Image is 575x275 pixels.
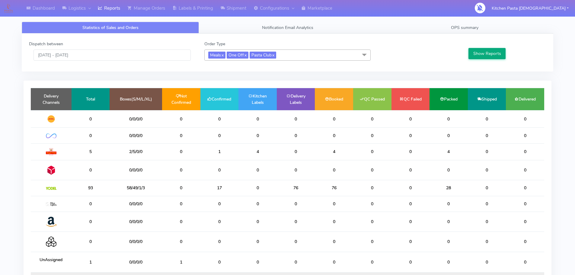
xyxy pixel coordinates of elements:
td: 0 [238,180,277,196]
td: 0 [162,128,200,143]
td: 0 [72,196,110,212]
img: Royal Mail [46,148,56,155]
span: Notification Email Analytics [262,25,313,30]
td: 0 [468,160,506,180]
td: QC Passed [353,88,391,110]
td: 0 [391,252,430,272]
td: 0 [506,196,544,212]
img: Collection [46,236,56,247]
td: 0 [200,232,239,252]
span: One Off [227,52,248,59]
td: 0 [468,196,506,212]
button: Kitchen Pasta [DEMOGRAPHIC_DATA] [487,2,573,14]
td: Shipped [468,88,506,110]
td: Booked [315,88,353,110]
td: 0 [430,252,468,272]
td: 0 [430,232,468,252]
td: 0 [353,212,391,232]
td: Kitchen Labels [238,88,277,110]
label: Dispatch between [29,41,63,47]
td: 0 [277,110,315,128]
td: 0 [238,196,277,212]
td: 0 [200,128,239,143]
td: Boxes(S/M/L/XL) [110,88,162,110]
td: 0 [353,180,391,196]
td: 0 [430,160,468,180]
td: 76 [277,180,315,196]
a: x [221,52,224,58]
span: OPS summary [451,25,478,30]
td: 0 [430,212,468,232]
td: Packed [430,88,468,110]
td: 0 [72,128,110,143]
a: x [244,52,247,58]
span: Statistics of Sales and Orders [82,25,139,30]
td: 0 [391,196,430,212]
td: 0 [468,143,506,160]
td: 0/0/0/0 [110,232,162,252]
input: Pick the Daterange [34,50,191,61]
td: 0 [200,110,239,128]
td: 0/0/0/0 [110,110,162,128]
td: 0 [391,143,430,160]
td: 1 [162,252,200,272]
td: 0 [430,128,468,143]
ul: Tabs [22,22,553,34]
td: 0 [277,160,315,180]
td: 0 [391,160,430,180]
a: x [272,52,274,58]
td: 4 [430,143,468,160]
td: Delivery Channels [31,88,72,110]
td: 76 [315,180,353,196]
td: 58/49/1/3 [110,180,162,196]
td: 0 [468,212,506,232]
td: 0/0/0/0 [110,252,162,272]
td: 0 [315,212,353,232]
td: 0 [238,160,277,180]
td: QC Failed [391,88,430,110]
td: 0 [238,110,277,128]
td: Not Confirmed [162,88,200,110]
td: 0 [391,232,430,252]
td: 0 [391,212,430,232]
td: 0 [315,128,353,143]
td: 0 [353,143,391,160]
span: Meals [208,52,225,59]
td: 0 [506,180,544,196]
td: 0 [468,252,506,272]
td: 0 [315,196,353,212]
td: 0 [353,160,391,180]
td: 1 [72,252,110,272]
td: 0 [315,232,353,252]
td: 0 [468,232,506,252]
img: Amazon [46,216,56,227]
td: 0 [238,232,277,252]
td: Delivery Labels [277,88,315,110]
td: 0 [315,252,353,272]
td: 0 [506,160,544,180]
td: 2/5/0/0 [110,143,162,160]
td: 0 [162,143,200,160]
td: 0 [277,196,315,212]
td: 0 [506,212,544,232]
td: 0 [468,180,506,196]
td: 4 [315,143,353,160]
td: 0 [430,110,468,128]
td: 0 [391,128,430,143]
td: 0 [200,212,239,232]
td: 0 [238,252,277,272]
td: 0/0/0/0 [110,196,162,212]
td: 0 [353,196,391,212]
td: Confirmed [200,88,239,110]
td: 93 [72,180,110,196]
td: 0 [277,252,315,272]
td: 0 [506,232,544,252]
td: 0 [277,232,315,252]
td: 0 [506,252,544,272]
img: Yodel [46,187,56,190]
td: 0 [162,160,200,180]
td: 0 [353,232,391,252]
td: 28 [430,180,468,196]
img: DHL [46,115,56,123]
td: 0 [506,143,544,160]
